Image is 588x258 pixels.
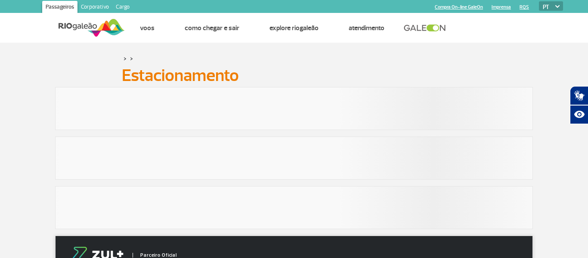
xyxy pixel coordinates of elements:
a: RQS [520,4,529,10]
a: Atendimento [349,24,384,32]
a: Cargo [112,1,133,15]
span: Parceiro Oficial [133,253,177,258]
a: Voos [140,24,155,32]
a: Imprensa [492,4,511,10]
a: Explore RIOgaleão [269,24,319,32]
a: Como chegar e sair [185,24,239,32]
a: Corporativo [77,1,112,15]
button: Abrir tradutor de língua de sinais. [570,86,588,105]
a: Compra On-line GaleOn [435,4,483,10]
button: Abrir recursos assistivos. [570,105,588,124]
h1: Estacionamento [122,68,466,83]
a: > [124,53,127,63]
a: > [130,53,133,63]
div: Plugin de acessibilidade da Hand Talk. [570,86,588,124]
a: Passageiros [42,1,77,15]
